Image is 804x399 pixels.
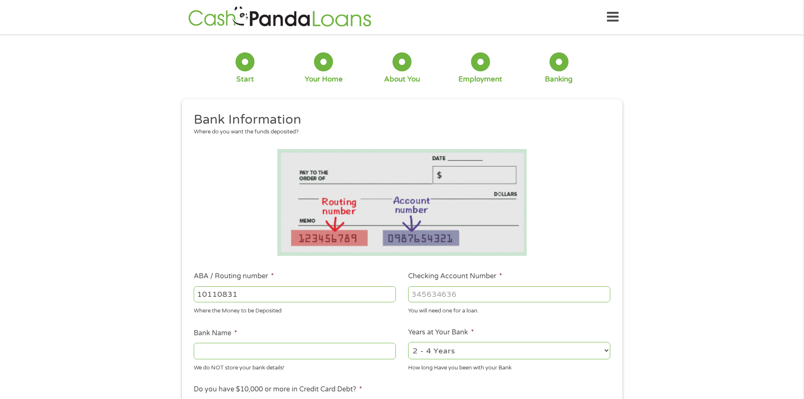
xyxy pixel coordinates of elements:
[194,111,604,128] h2: Bank Information
[194,304,396,315] div: Where the Money to be Deposited
[408,361,610,372] div: How long Have you been with your Bank
[458,75,502,84] div: Employment
[186,5,374,29] img: GetLoanNow Logo
[277,149,527,256] img: Routing number location
[194,385,362,394] label: Do you have $10,000 or more in Credit Card Debt?
[236,75,254,84] div: Start
[305,75,343,84] div: Your Home
[408,328,474,337] label: Years at Your Bank
[194,329,237,338] label: Bank Name
[408,272,502,281] label: Checking Account Number
[194,128,604,136] div: Where do you want the funds deposited?
[408,286,610,302] input: 345634636
[408,304,610,315] div: You will need one for a loan.
[194,286,396,302] input: 263177916
[194,272,274,281] label: ABA / Routing number
[194,361,396,372] div: We do NOT store your bank details!
[545,75,573,84] div: Banking
[384,75,420,84] div: About You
